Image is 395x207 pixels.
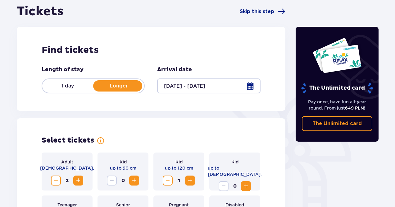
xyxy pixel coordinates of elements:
[17,4,64,19] h1: Tickets
[240,8,274,15] span: Skip this step
[40,165,94,171] p: [DEMOGRAPHIC_DATA].
[208,165,262,177] p: up to [DEMOGRAPHIC_DATA].
[110,165,136,171] p: up to 90 cm
[345,106,364,111] span: 649 PLN
[62,176,72,186] span: 2
[185,176,195,186] button: Increase
[118,176,128,186] span: 0
[230,181,240,191] span: 0
[302,116,373,131] a: The Unlimited card
[157,66,192,73] p: Arrival date
[61,159,73,165] p: Adult
[120,159,127,165] p: Kid
[174,176,184,186] span: 1
[107,176,117,186] button: Decrease
[93,82,144,89] p: Longer
[42,66,84,73] p: Length of stay
[312,120,362,127] p: The Unlimited card
[165,165,193,171] p: up to 120 cm
[51,176,61,186] button: Decrease
[73,176,83,186] button: Increase
[175,159,183,165] p: Kid
[219,181,229,191] button: Decrease
[129,176,139,186] button: Increase
[163,176,173,186] button: Decrease
[301,83,374,94] p: The Unlimited card
[42,82,93,89] p: 1 day
[302,99,373,111] p: Pay once, have fun all-year round. From just !
[240,8,285,15] a: Skip this step
[42,136,94,145] p: Select tickets
[42,44,261,56] h2: Find tickets
[241,181,251,191] button: Increase
[231,159,238,165] p: Kid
